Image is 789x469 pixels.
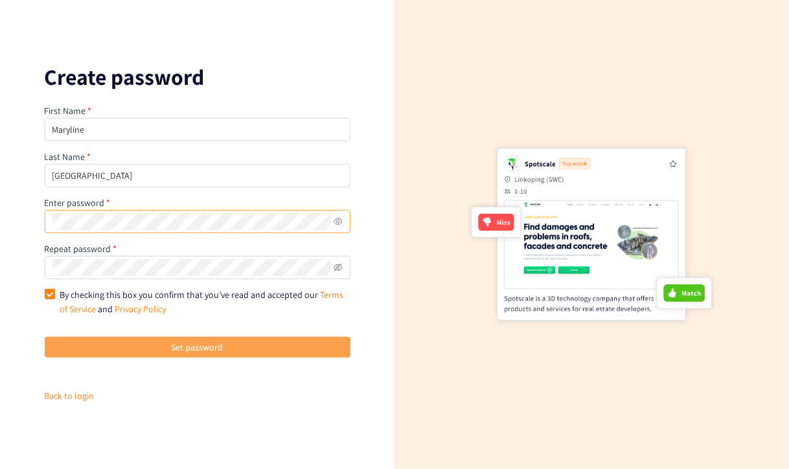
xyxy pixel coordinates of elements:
[45,197,111,209] label: Enter password
[45,243,117,255] label: Repeat password
[45,390,95,402] a: Back to login
[578,329,789,469] div: Widget de chat
[45,105,92,117] label: First Name
[45,67,350,87] p: Create password
[578,329,789,469] iframe: Chat Widget
[45,337,350,358] button: Set password
[60,289,344,315] span: By checking this box you confirm that you’ve read and accepted our and
[60,289,344,315] a: Terms of Service
[334,217,343,226] span: eye
[172,340,223,354] span: Set password
[115,303,166,315] a: Privacy Policy
[334,263,343,272] span: eye-invisible
[45,151,91,163] label: Last Name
